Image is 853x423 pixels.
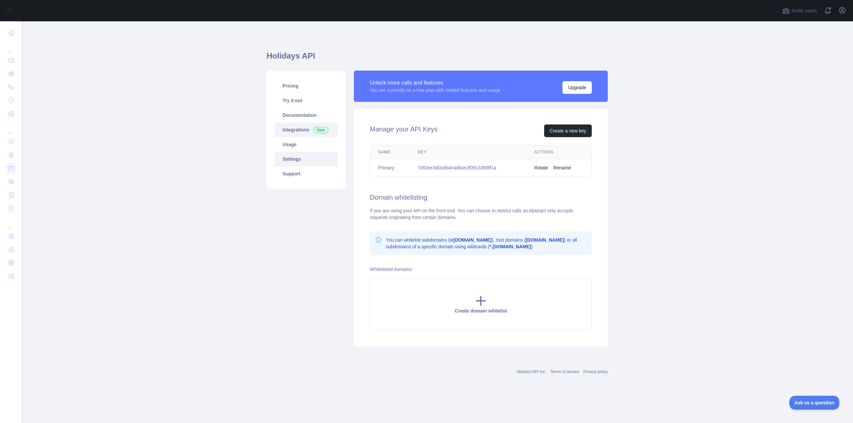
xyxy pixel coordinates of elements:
[526,145,591,159] th: Actions
[386,237,586,250] p: You can whitelist subdomains (ie ), root domains ( ) or all subdomains of a specific domain using...
[453,237,492,243] b: [DOMAIN_NAME]
[5,40,16,53] div: ...
[275,166,338,181] a: Support
[789,396,840,410] iframe: Toggle Customer Support
[370,159,410,177] td: Primary
[370,124,437,137] h2: Manage your API Keys
[370,207,592,221] div: If you are using your API on the front-end. You can choose to restrict calls so Abstract only acc...
[489,244,531,249] b: *.[DOMAIN_NAME]
[370,145,410,159] th: Name
[410,159,526,177] td: 7d53ec9d0c8b4cad8ae2f091336f8f1a
[275,122,338,137] a: Integrations New
[370,193,592,202] h2: Domain whitelisting
[410,145,526,159] th: Key
[275,137,338,152] a: Usage
[275,108,338,122] a: Documentation
[454,308,507,314] span: Create domain whitelist
[550,369,579,374] a: Terms of service
[791,7,817,15] span: Invite users
[275,93,338,108] a: Try it out
[553,164,571,171] button: Rename
[544,124,592,137] button: Create a new key
[5,216,16,229] div: ...
[267,51,608,67] h1: Holidays API
[313,127,329,133] span: New
[370,267,413,272] label: Whitelisted domains:
[275,79,338,93] a: Pricing
[583,369,608,374] a: Privacy policy
[781,5,818,16] button: Invite users
[562,81,592,94] button: Upgrade
[5,121,16,134] div: ...
[275,152,338,166] a: Settings
[517,369,546,374] a: Abstract API Inc.
[370,87,500,94] div: You are currently on a free plan with limited features and usage
[370,79,500,87] div: Unlock more calls and features
[526,237,564,243] b: [DOMAIN_NAME]
[534,164,548,171] button: Rotate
